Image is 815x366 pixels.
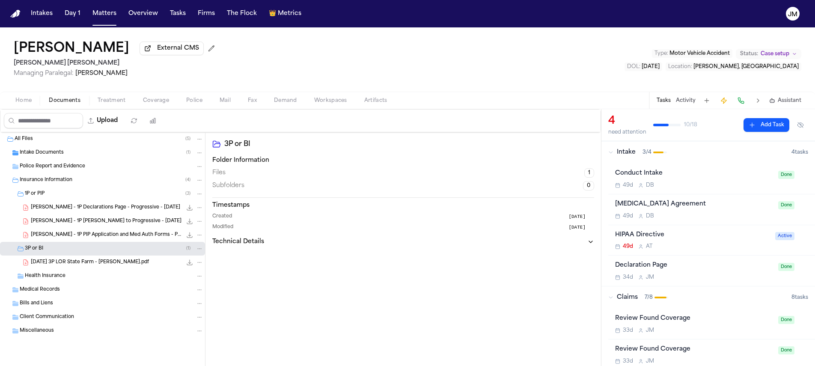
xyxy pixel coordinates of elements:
button: Edit DOL: 2025-08-05 [625,62,662,71]
button: The Flock [223,6,260,21]
span: Fax [248,97,257,104]
span: [PERSON_NAME] - 1P Declarations Page - Progressive - [DATE] [31,204,180,211]
h3: Folder Information [212,156,594,165]
h2: [PERSON_NAME] [PERSON_NAME] [14,58,218,68]
button: Download J. Patino - 1P LOR to Progressive - 8.14.25 [185,217,194,226]
span: A T [646,243,653,250]
button: Overview [125,6,161,21]
span: Bills and Liens [20,300,53,307]
span: ( 3 ) [185,191,190,196]
span: ( 5 ) [185,137,190,141]
h3: Technical Details [212,238,264,246]
button: Activity [676,97,696,104]
div: Review Found Coverage [615,345,773,354]
span: Managing Paralegal: [14,70,74,77]
div: Declaration Page [615,261,773,271]
div: Open task: Review Found Coverage [608,309,815,339]
span: 49d [623,243,633,250]
button: Technical Details [212,238,594,246]
button: Edit Type: Motor Vehicle Accident [652,49,732,58]
span: [PERSON_NAME] - 1P [PERSON_NAME] to Progressive - [DATE] [31,218,181,225]
span: D B [646,182,654,189]
span: Done [778,346,794,354]
button: Day 1 [61,6,84,21]
button: Upload [83,113,123,128]
button: Add Task [744,118,789,132]
span: Health Insurance [25,273,65,280]
span: Treatment [98,97,126,104]
div: Conduct Intake [615,169,773,179]
button: Tasks [167,6,189,21]
button: Assistant [769,97,801,104]
button: Download J. Patino - 1P PIP Application and Med Auth Forms - Progressive - 8.5.25 [185,231,194,239]
span: Modified [212,224,233,231]
span: [PERSON_NAME], [GEOGRAPHIC_DATA] [693,64,799,69]
button: [DATE] [568,213,594,220]
span: [PERSON_NAME] [75,70,128,77]
span: D B [646,213,654,220]
span: Done [778,263,794,271]
span: 3P or BI [25,245,43,253]
span: J M [646,358,654,365]
span: Type : [654,51,668,56]
span: Intake Documents [20,149,64,157]
span: 10 / 18 [684,122,697,128]
div: Open task: Declaration Page [608,256,815,286]
h1: [PERSON_NAME] [14,41,129,57]
span: 8 task s [791,294,808,301]
div: Open task: Retainer Agreement [608,194,815,225]
span: Demand [274,97,297,104]
div: HIPAA Directive [615,230,770,240]
span: Done [778,316,794,324]
span: 49d [623,213,633,220]
span: Client Communication [20,314,74,321]
span: 7 / 8 [645,294,653,301]
h3: Timestamps [212,201,594,210]
span: Artifacts [364,97,387,104]
span: Police [186,97,202,104]
span: ( 1 ) [186,246,190,251]
button: [DATE] [568,224,594,231]
button: crownMetrics [265,6,305,21]
span: Intake [617,148,636,157]
span: All Files [15,136,33,143]
span: [DATE] [568,213,586,220]
span: 33d [623,327,633,334]
button: Download 2025.08.13 - 3P LOR State Farm - J. Patino.pdf [185,258,194,267]
span: [DATE] 3P LOR State Farm - [PERSON_NAME].pdf [31,259,149,266]
button: Download J. Patino - 1P Declarations Page - Progressive - 5.9.25 [185,203,194,212]
h2: 3P or BI [224,139,594,149]
span: Home [15,97,32,104]
span: Claims [617,293,638,302]
div: Review Found Coverage [615,314,773,324]
button: Claims7/88tasks [601,286,815,309]
button: Intakes [27,6,56,21]
span: ( 1 ) [186,150,190,155]
span: 3 / 4 [642,149,651,156]
span: Documents [49,97,80,104]
button: Create Immediate Task [718,95,730,107]
button: Edit matter name [14,41,129,57]
div: need attention [608,129,646,136]
span: 1 [584,168,594,178]
div: Open task: Conduct Intake [608,164,815,194]
span: 1P or PIP [25,190,45,198]
input: Search files [4,113,83,128]
span: Active [775,232,794,240]
img: Finch Logo [10,10,21,18]
button: External CMS [140,42,204,55]
span: DOL : [627,64,640,69]
button: Matters [89,6,120,21]
span: Subfolders [212,182,244,190]
button: Hide completed tasks (⌘⇧H) [793,118,808,132]
button: Change status from Case setup [736,49,801,59]
span: [DATE] [642,64,660,69]
span: 33d [623,358,633,365]
span: Police Report and Evidence [20,163,85,170]
span: ( 4 ) [185,178,190,182]
span: Done [778,201,794,209]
